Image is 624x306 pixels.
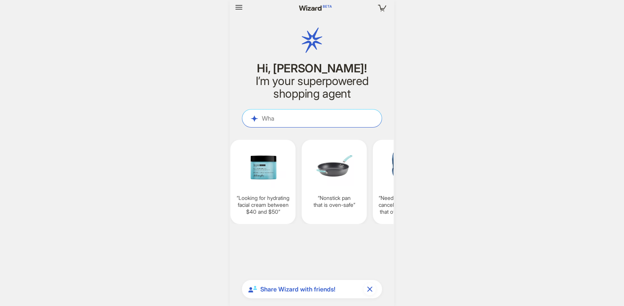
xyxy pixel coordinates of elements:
[230,140,296,224] div: Looking for hydrating facial cream between $40 and $50
[234,144,292,188] img: Looking%20for%20hydrating%20facial%20cream%20between%2040%20and%2050-cd94efd8.png
[302,140,367,224] div: Nonstick pan that is oven-safe
[242,62,382,75] h1: Hi, [PERSON_NAME]!
[242,280,382,298] div: Share Wizard with friends!
[242,75,382,100] h2: I’m your superpowered shopping agent
[234,195,292,216] q: Looking for hydrating facial cream between $40 and $50
[305,195,364,208] q: Nonstick pan that is oven-safe
[305,144,364,188] img: Nonstick%20pan%20that%20is%20ovensafe-91bcac04.png
[260,285,361,293] span: Share Wizard with friends!
[376,144,435,188] img: Need%20over-ear%20noise-canceling%20headphones%20that%20offer%20great%20sound%20quality%20and%20c...
[376,195,435,216] q: Need over-ear noise-canceling headphones that offer great sound quality and comfort for long use
[373,140,438,224] div: Need over-ear noise-canceling headphones that offer great sound quality and comfort for long use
